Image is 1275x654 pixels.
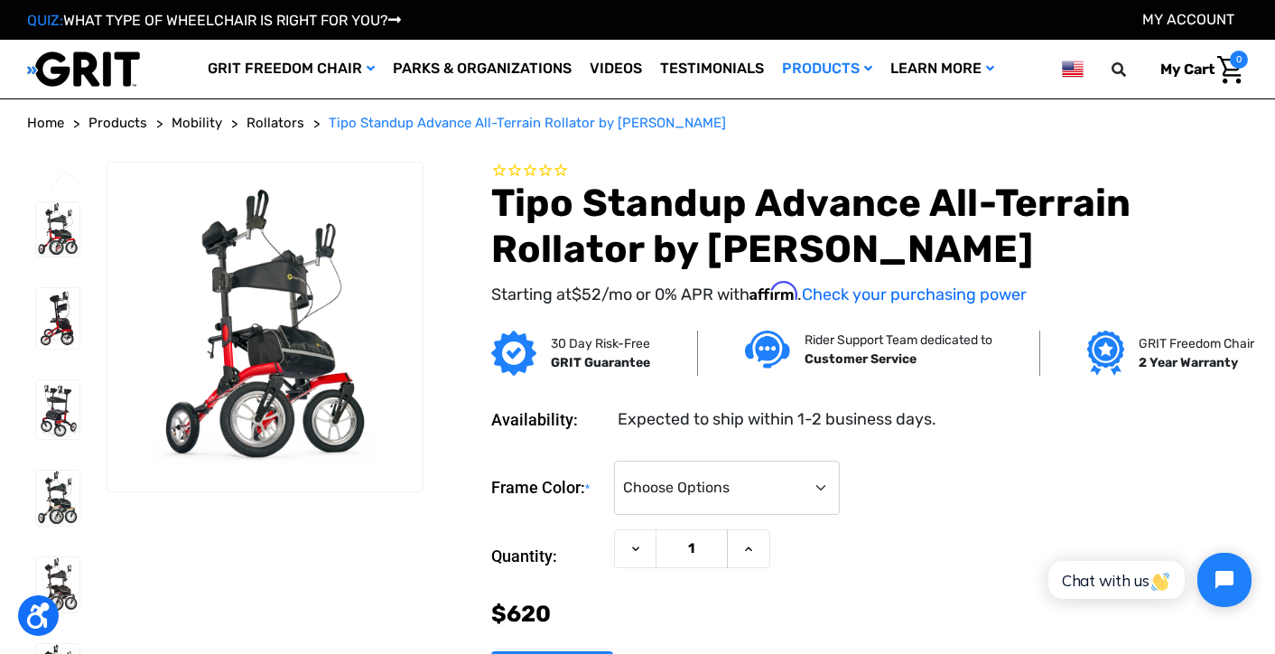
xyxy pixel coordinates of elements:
a: Products [88,113,147,134]
a: QUIZ:WHAT TYPE OF WHEELCHAIR IS RIGHT FOR YOU? [27,12,401,29]
input: Search [1120,51,1147,89]
a: Home [27,113,64,134]
strong: GRIT Guarantee [551,355,650,370]
span: $52 [572,285,601,304]
a: Parks & Organizations [384,40,581,98]
img: Tipo Standup Advance All-Terrain Rollator by Comodita [107,186,423,466]
img: Grit freedom [1087,331,1124,376]
span: My Cart [1160,61,1215,78]
img: Tipo Standup Advance All-Terrain Rollator by Comodita [36,202,79,257]
span: Tipo Standup Advance All-Terrain Rollator by [PERSON_NAME] [329,115,726,131]
img: us.png [1062,58,1084,80]
a: Testimonials [651,40,773,98]
span: Affirm [749,281,797,301]
a: Rollators [247,113,304,134]
a: Tipo Standup Advance All-Terrain Rollator by [PERSON_NAME] [329,113,726,134]
iframe: Tidio Chat [1028,537,1267,622]
span: Products [88,115,147,131]
img: Cart [1217,56,1243,84]
img: Tipo Standup Advance All-Terrain Rollator by Comodita [36,380,79,438]
img: Tipo Standup Advance All-Terrain Rollator by Comodita [36,471,79,526]
p: 30 Day Risk-Free [551,334,650,353]
p: Rider Support Team dedicated to [805,331,992,350]
nav: Breadcrumb [27,113,1248,134]
a: Cart with 0 items [1147,51,1248,89]
label: Quantity: [491,529,605,584]
span: Home [27,115,64,131]
img: Customer service [745,331,790,368]
strong: Customer Service [805,351,917,367]
span: Mobility [172,115,222,131]
a: GRIT Freedom Chair [199,40,384,98]
span: QUIZ: [27,12,63,29]
img: GRIT All-Terrain Wheelchair and Mobility Equipment [27,51,140,88]
dd: Expected to ship within 1-2 business days. [618,407,936,432]
a: Learn More [881,40,1003,98]
a: Mobility [172,113,222,134]
img: GRIT Guarantee [491,331,536,376]
span: Rollators [247,115,304,131]
p: GRIT Freedom Chair [1139,334,1254,353]
span: Rated 0.0 out of 5 stars 0 reviews [491,162,1248,182]
dt: Availability: [491,407,605,432]
p: Starting at /mo or 0% APR with . [491,281,1248,307]
button: Go to slide 3 of 3 [48,170,86,192]
span: 0 [1230,51,1248,69]
a: Account [1142,11,1234,28]
span: $620 [491,601,551,627]
strong: 2 Year Warranty [1139,355,1238,370]
img: Tipo Standup Advance All-Terrain Rollator by Comodita [36,288,79,349]
label: Frame Color: [491,461,605,516]
img: Tipo Standup Advance All-Terrain Rollator by Comodita [36,557,79,612]
a: Videos [581,40,651,98]
h1: Tipo Standup Advance All-Terrain Rollator by [PERSON_NAME] [491,181,1248,272]
a: Check your purchasing power - Learn more about Affirm Financing (opens in modal) [802,285,1027,304]
a: Products [773,40,881,98]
